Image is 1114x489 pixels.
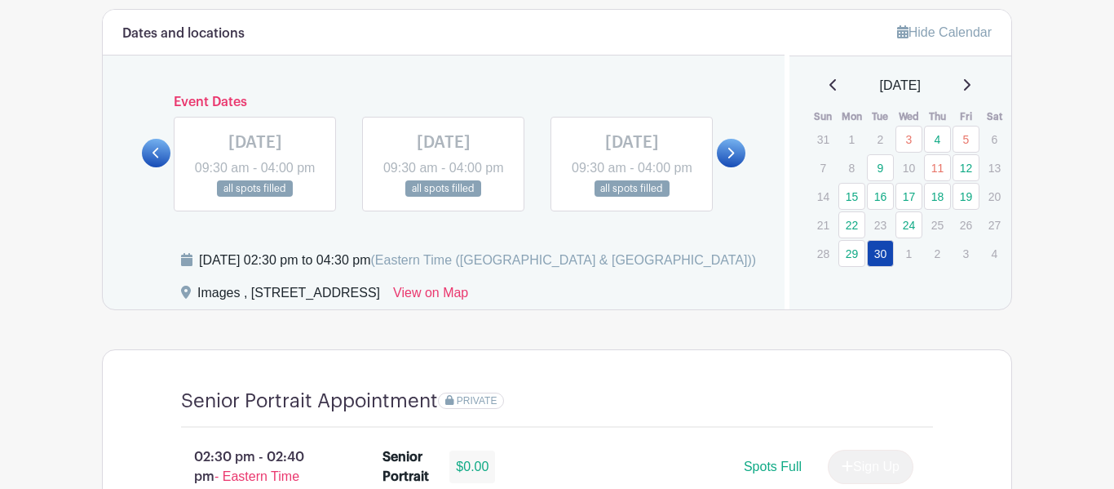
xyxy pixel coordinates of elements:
[867,212,894,238] p: 23
[981,184,1008,209] p: 20
[953,183,979,210] a: 19
[838,211,865,238] a: 22
[810,127,837,152] p: 31
[449,451,495,483] div: $0.00
[924,212,951,238] p: 25
[895,183,922,210] a: 17
[895,155,922,180] p: 10
[866,109,895,125] th: Tue
[838,240,865,267] a: 29
[981,241,1008,266] p: 4
[953,241,979,266] p: 3
[838,109,866,125] th: Mon
[924,126,951,153] a: 4
[897,25,992,39] a: Hide Calendar
[867,183,894,210] a: 16
[867,240,894,267] a: 30
[199,251,756,270] div: [DATE] 02:30 pm to 04:30 pm
[895,109,923,125] th: Wed
[981,127,1008,152] p: 6
[744,460,802,473] span: Spots Full
[393,283,468,309] a: View on Map
[170,95,717,110] h6: Event Dates
[953,154,979,181] a: 12
[867,127,894,152] p: 2
[810,184,837,209] p: 14
[838,155,865,180] p: 8
[924,154,951,181] a: 11
[924,183,951,210] a: 18
[382,447,431,487] div: Senior Portrait
[895,241,922,266] p: 1
[924,241,951,266] p: 2
[980,109,1009,125] th: Sat
[370,253,756,267] span: (Eastern Time ([GEOGRAPHIC_DATA] & [GEOGRAPHIC_DATA]))
[457,395,497,407] span: PRIVATE
[981,155,1008,180] p: 13
[867,154,894,181] a: 9
[809,109,838,125] th: Sun
[981,212,1008,238] p: 27
[838,183,865,210] a: 15
[197,283,380,309] div: Images , [STREET_ADDRESS]
[810,241,837,266] p: 28
[880,76,921,96] span: [DATE]
[181,389,438,413] h4: Senior Portrait Appointment
[895,126,922,153] a: 3
[895,211,922,238] a: 24
[122,26,245,42] h6: Dates and locations
[810,212,837,238] p: 21
[838,127,865,152] p: 1
[923,109,952,125] th: Thu
[952,109,980,125] th: Fri
[953,212,979,238] p: 26
[810,155,837,180] p: 7
[953,126,979,153] a: 5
